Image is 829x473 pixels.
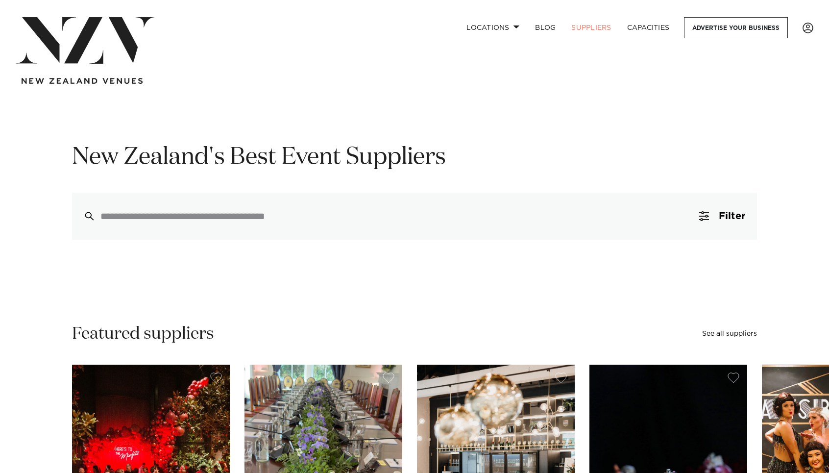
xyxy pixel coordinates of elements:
[719,211,745,221] span: Filter
[619,17,678,38] a: Capacities
[22,78,143,84] img: new-zealand-venues-text.png
[702,330,757,337] a: See all suppliers
[16,17,154,64] img: nzv-logo.png
[563,17,619,38] a: SUPPLIERS
[687,193,757,240] button: Filter
[72,323,214,345] h2: Featured suppliers
[527,17,563,38] a: BLOG
[72,142,757,173] h1: New Zealand's Best Event Suppliers
[684,17,788,38] a: Advertise your business
[459,17,527,38] a: Locations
